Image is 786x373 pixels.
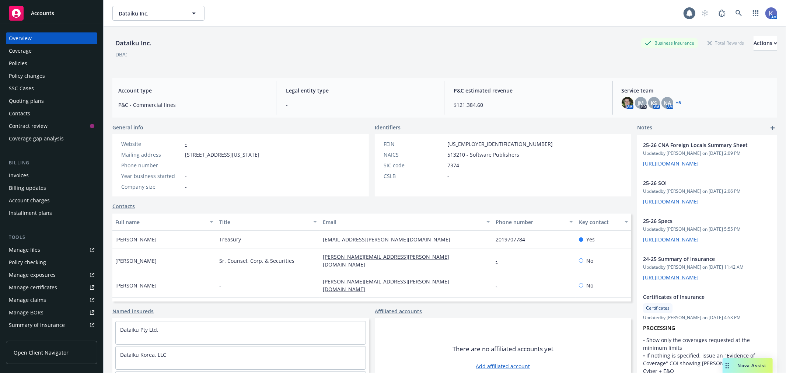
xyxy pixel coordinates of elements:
a: Dataiku Pty Ltd. [120,326,158,333]
div: 25-26 CNA Foreign Locals Summary SheetUpdatedby [PERSON_NAME] on [DATE] 2:09 PM[URL][DOMAIN_NAME] [637,135,777,173]
span: - [219,282,221,289]
img: photo [622,97,633,109]
span: JM [637,99,644,107]
span: No [586,282,593,289]
div: DBA: - [115,50,129,58]
span: Certificates [646,305,670,311]
div: Email [323,218,482,226]
a: Installment plans [6,207,97,219]
a: [URL][DOMAIN_NAME] [643,236,699,243]
button: Email [320,213,493,231]
span: Updated by [PERSON_NAME] on [DATE] 5:55 PM [643,226,771,233]
a: [EMAIL_ADDRESS][PERSON_NAME][DOMAIN_NAME] [323,236,456,243]
a: Start snowing [698,6,712,21]
button: Phone number [493,213,576,231]
span: 513210 - Software Publishers [447,151,519,158]
div: Dataiku Inc. [112,38,154,48]
a: Affiliated accounts [375,307,422,315]
a: Report a Bug [715,6,729,21]
div: Total Rewards [704,38,748,48]
span: Updated by [PERSON_NAME] on [DATE] 11:42 AM [643,264,771,271]
div: Contract review [9,120,48,132]
div: NAICS [384,151,444,158]
div: Phone number [121,161,182,169]
span: Treasury [219,236,241,243]
a: [PERSON_NAME][EMAIL_ADDRESS][PERSON_NAME][DOMAIN_NAME] [323,253,449,268]
a: Coverage gap analysis [6,133,97,144]
div: Coverage [9,45,32,57]
div: Billing updates [9,182,46,194]
div: Title [219,218,309,226]
a: Account charges [6,195,97,206]
div: Full name [115,218,205,226]
span: Certificates of Insurance [643,293,752,301]
a: Contacts [112,202,135,210]
div: Manage claims [9,294,46,306]
a: Manage claims [6,294,97,306]
div: Invoices [9,170,29,181]
img: photo [765,7,777,19]
a: [URL][DOMAIN_NAME] [643,198,699,205]
a: Add affiliated account [476,362,530,370]
span: Open Client Navigator [14,349,69,356]
button: Key contact [576,213,631,231]
div: Company size [121,183,182,191]
span: Nova Assist [738,362,767,369]
div: Overview [9,32,32,44]
span: General info [112,123,143,131]
a: - [496,257,504,264]
span: Updated by [PERSON_NAME] on [DATE] 4:53 PM [643,314,771,321]
div: Manage exposures [9,269,56,281]
span: KS [651,99,657,107]
span: P&C - Commercial lines [118,101,268,109]
button: Dataiku Inc. [112,6,205,21]
span: Identifiers [375,123,401,131]
a: Manage exposures [6,269,97,281]
a: Invoices [6,170,97,181]
span: 25-26 Specs [643,217,752,225]
span: - [185,183,187,191]
a: Manage files [6,244,97,256]
a: Manage BORs [6,307,97,318]
div: Quoting plans [9,95,44,107]
span: [PERSON_NAME] [115,236,157,243]
a: Policy changes [6,70,97,82]
div: Contacts [9,108,30,119]
div: Billing [6,159,97,167]
a: +5 [676,101,681,105]
span: Updated by [PERSON_NAME] on [DATE] 2:06 PM [643,188,771,195]
div: Policies [9,57,27,69]
button: Full name [112,213,216,231]
div: Manage files [9,244,40,256]
a: Policy checking [6,257,97,268]
a: Switch app [748,6,763,21]
span: P&C estimated revenue [454,87,604,94]
span: - [185,161,187,169]
a: Quoting plans [6,95,97,107]
span: [STREET_ADDRESS][US_STATE] [185,151,259,158]
span: NA [664,99,671,107]
a: Contract review [6,120,97,132]
span: Sr. Counsel, Corp. & Securities [219,257,294,265]
a: - [496,282,504,289]
a: Billing updates [6,182,97,194]
a: Policies [6,57,97,69]
div: Drag to move [723,358,732,373]
div: Tools [6,234,97,241]
div: 24-25 Summary of InsuranceUpdatedby [PERSON_NAME] on [DATE] 11:42 AM[URL][DOMAIN_NAME] [637,249,777,287]
span: Account type [118,87,268,94]
div: CSLB [384,172,444,180]
div: 25-26 SpecsUpdatedby [PERSON_NAME] on [DATE] 5:55 PM[URL][DOMAIN_NAME] [637,211,777,249]
strong: PROCESSING [643,324,675,331]
div: Manage BORs [9,307,43,318]
a: - [185,140,187,147]
div: Phone number [496,218,565,226]
span: 7374 [447,161,459,169]
div: Installment plans [9,207,52,219]
span: [PERSON_NAME] [115,282,157,289]
a: Named insureds [112,307,154,315]
a: Coverage [6,45,97,57]
div: Mailing address [121,151,182,158]
a: Manage certificates [6,282,97,293]
span: $121,384.60 [454,101,604,109]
